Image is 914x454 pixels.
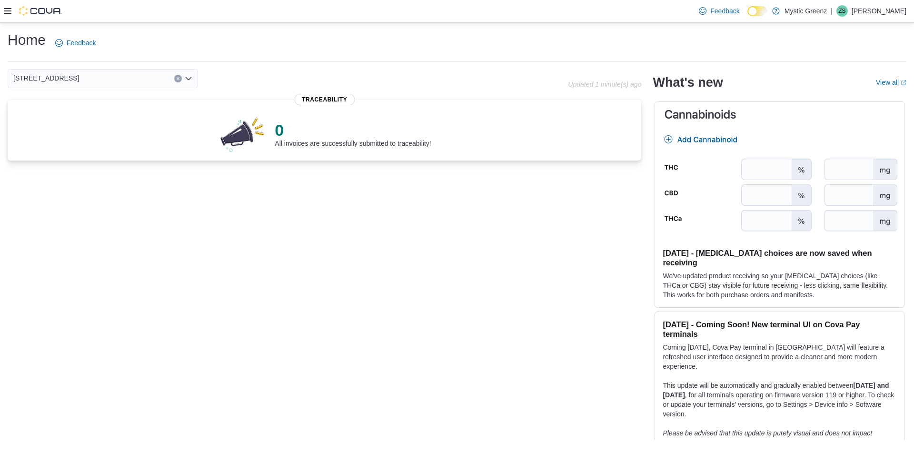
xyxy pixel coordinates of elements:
span: Dark Mode [747,16,748,17]
div: Zoey Shull [836,5,848,17]
span: Feedback [67,38,96,48]
span: ZS [838,5,845,17]
h1: Home [8,30,46,50]
img: 0 [218,115,268,153]
svg: External link [901,80,906,86]
span: Traceability [294,94,355,105]
button: Open list of options [185,75,192,82]
p: Coming [DATE], Cova Pay terminal in [GEOGRAPHIC_DATA] will feature a refreshed user interface des... [663,343,896,371]
p: Mystic Greenz [785,5,827,17]
button: Clear input [174,75,182,82]
a: Feedback [695,1,743,20]
span: [STREET_ADDRESS] [13,72,79,84]
em: Please be advised that this update is purely visual and does not impact payment functionality. [663,429,872,446]
h2: What's new [653,75,723,90]
p: 0 [275,121,431,140]
span: Feedback [710,6,739,16]
p: We've updated product receiving so your [MEDICAL_DATA] choices (like THCa or CBG) stay visible fo... [663,271,896,300]
h3: [DATE] - Coming Soon! New terminal UI on Cova Pay terminals [663,320,896,339]
p: This update will be automatically and gradually enabled between , for all terminals operating on ... [663,381,896,419]
img: Cova [19,6,62,16]
input: Dark Mode [747,6,767,16]
a: View allExternal link [876,79,906,86]
h3: [DATE] - [MEDICAL_DATA] choices are now saved when receiving [663,248,896,267]
p: | [831,5,833,17]
p: [PERSON_NAME] [852,5,906,17]
p: Updated 1 minute(s) ago [568,81,641,88]
div: All invoices are successfully submitted to traceability! [275,121,431,147]
a: Feedback [51,33,99,52]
